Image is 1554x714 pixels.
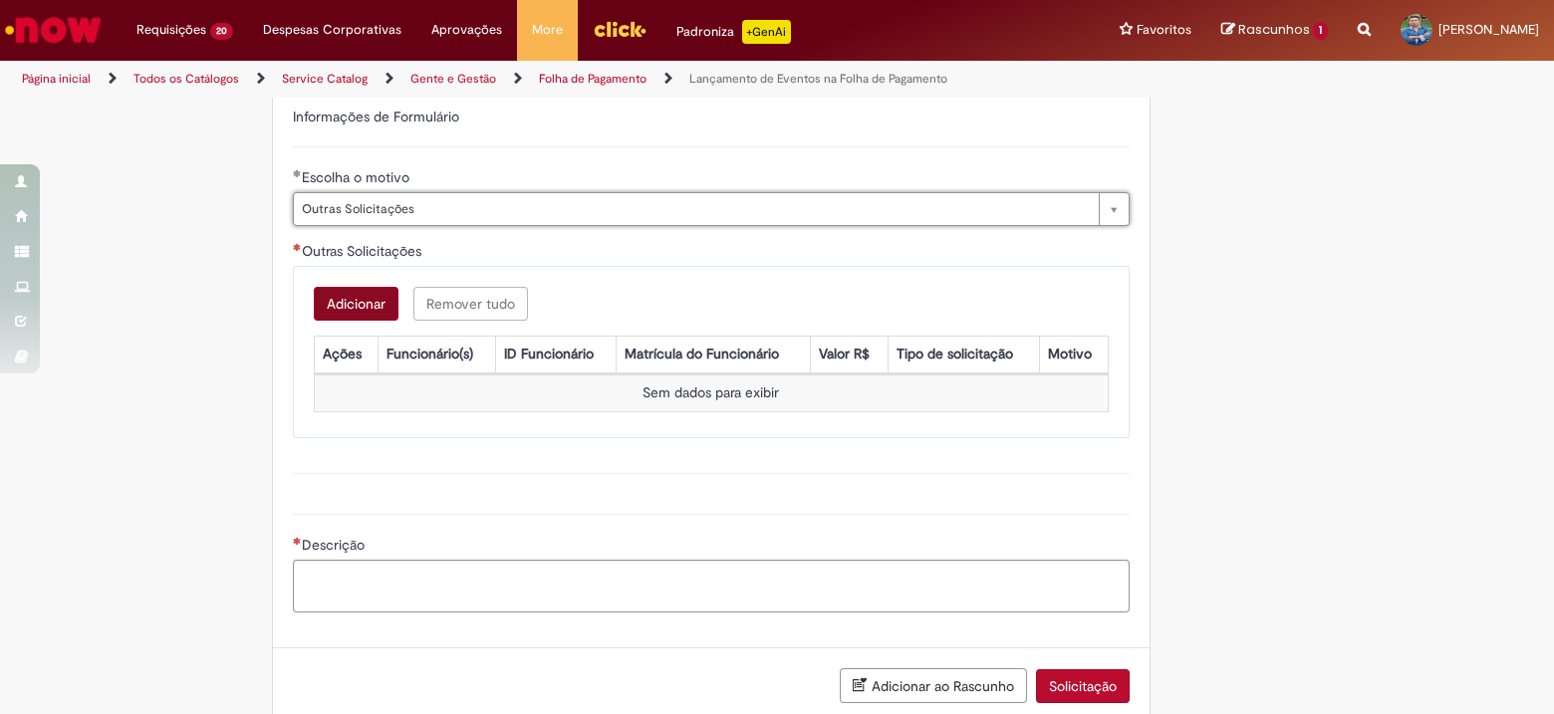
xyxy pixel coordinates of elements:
img: ServiceNow [2,10,105,50]
a: Service Catalog [282,71,368,87]
span: Requisições [136,20,206,40]
ul: Trilhas de página [15,61,1021,98]
a: Página inicial [22,71,91,87]
span: Descrição [302,536,369,554]
button: Solicitação [1036,669,1130,703]
th: Valor R$ [811,336,888,372]
th: Motivo [1039,336,1108,372]
span: 20 [210,23,233,40]
th: ID Funcionário [495,336,616,372]
a: Lançamento de Eventos na Folha de Pagamento [689,71,947,87]
img: click_logo_yellow_360x200.png [593,14,647,44]
span: Necessários [293,243,302,251]
p: +GenAi [742,20,791,44]
a: Gente e Gestão [410,71,496,87]
span: More [532,20,563,40]
span: Necessários [293,537,302,545]
span: Despesas Corporativas [263,20,401,40]
span: Outras Solicitações [302,242,425,260]
div: Padroniza [676,20,791,44]
span: Obrigatório Preenchido [293,169,302,177]
td: Sem dados para exibir [314,374,1108,411]
span: Favoritos [1137,20,1191,40]
button: Add a row for Outras Solicitações [314,287,398,321]
span: 1 [1313,22,1328,40]
span: Escolha o motivo [302,168,413,186]
th: Tipo de solicitação [888,336,1039,372]
textarea: Descrição [293,560,1130,613]
th: Matrícula do Funcionário [617,336,811,372]
label: Informações de Formulário [293,108,459,125]
span: Rascunhos [1238,20,1310,39]
a: Folha de Pagamento [539,71,647,87]
span: Outras Solicitações [302,193,1089,225]
a: Todos os Catálogos [133,71,239,87]
th: Funcionário(s) [378,336,495,372]
span: Aprovações [431,20,502,40]
a: Rascunhos [1221,21,1328,40]
span: [PERSON_NAME] [1438,21,1539,38]
button: Adicionar ao Rascunho [840,668,1027,703]
th: Ações [314,336,378,372]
